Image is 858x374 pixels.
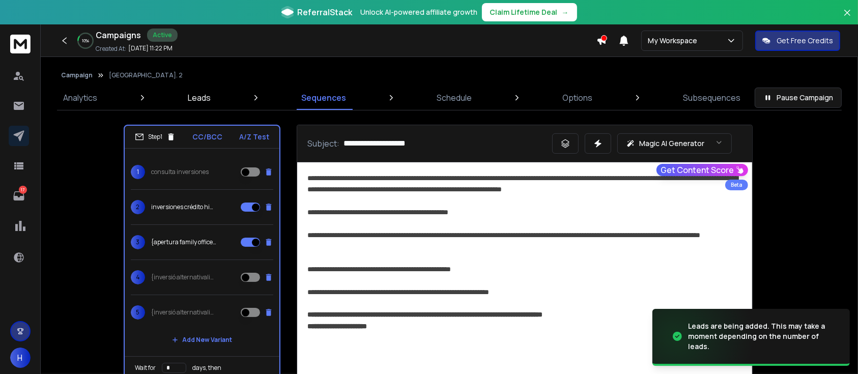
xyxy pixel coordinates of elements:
span: 3 [131,235,145,249]
p: Subject: [307,137,339,150]
p: {inversió alternativa|inversión alternativa|consulta inversions|consulta inversiones} [151,308,216,317]
button: Close banner [841,6,854,31]
p: Subsequences [683,92,740,104]
a: Leads [182,85,217,110]
button: Get Free Credits [755,31,840,51]
img: image [652,306,754,367]
p: [DATE] 11:22 PM [128,44,173,52]
div: Beta [725,180,748,190]
p: Options [562,92,592,104]
p: Unlock AI-powered affiliate growth [361,7,478,17]
p: Leads [188,92,211,104]
p: {inversió alternativa|inversión alternativa|consulta inversions|consulta inversiones} [151,273,216,281]
a: Schedule [431,85,478,110]
p: 10 % [82,38,89,44]
span: 1 [131,165,145,179]
p: {apertura family offices|inversión alternativa|consulta inversions|consulta inversiones|proposta ... [151,238,216,246]
button: Add New Variant [164,330,240,350]
p: Get Free Credits [777,36,833,46]
button: H [10,348,31,368]
a: 17 [9,186,29,206]
p: 17 [19,186,27,194]
p: [GEOGRAPHIC_DATA]. 2 [109,71,183,79]
button: Get Content Score [656,164,748,176]
a: Subsequences [677,85,747,110]
a: Analytics [57,85,103,110]
h1: Campaigns [96,29,141,41]
span: ReferralStack [298,6,353,18]
div: Leads are being added. This may take a moment depending on the number of leads. [688,321,838,352]
p: inversiones crédito hipotecario [151,203,216,211]
div: Active [147,28,178,42]
p: Schedule [437,92,472,104]
p: consulta inversiones [151,168,209,176]
p: days, then [192,364,221,372]
p: CC/BCC [192,132,222,142]
button: Magic AI Generator [617,133,732,154]
span: 5 [131,305,145,320]
p: Created At: [96,45,126,53]
a: Options [556,85,598,110]
p: Wait for [135,364,156,372]
p: Analytics [63,92,97,104]
a: Sequences [295,85,352,110]
button: Campaign [61,71,93,79]
span: 4 [131,270,145,284]
button: Claim Lifetime Deal→ [482,3,577,21]
p: My Workspace [648,36,701,46]
div: Step 1 [135,132,176,141]
p: Sequences [301,92,346,104]
p: Magic AI Generator [639,138,704,149]
p: A/Z Test [239,132,269,142]
span: 2 [131,200,145,214]
span: → [562,7,569,17]
button: Pause Campaign [755,88,842,108]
